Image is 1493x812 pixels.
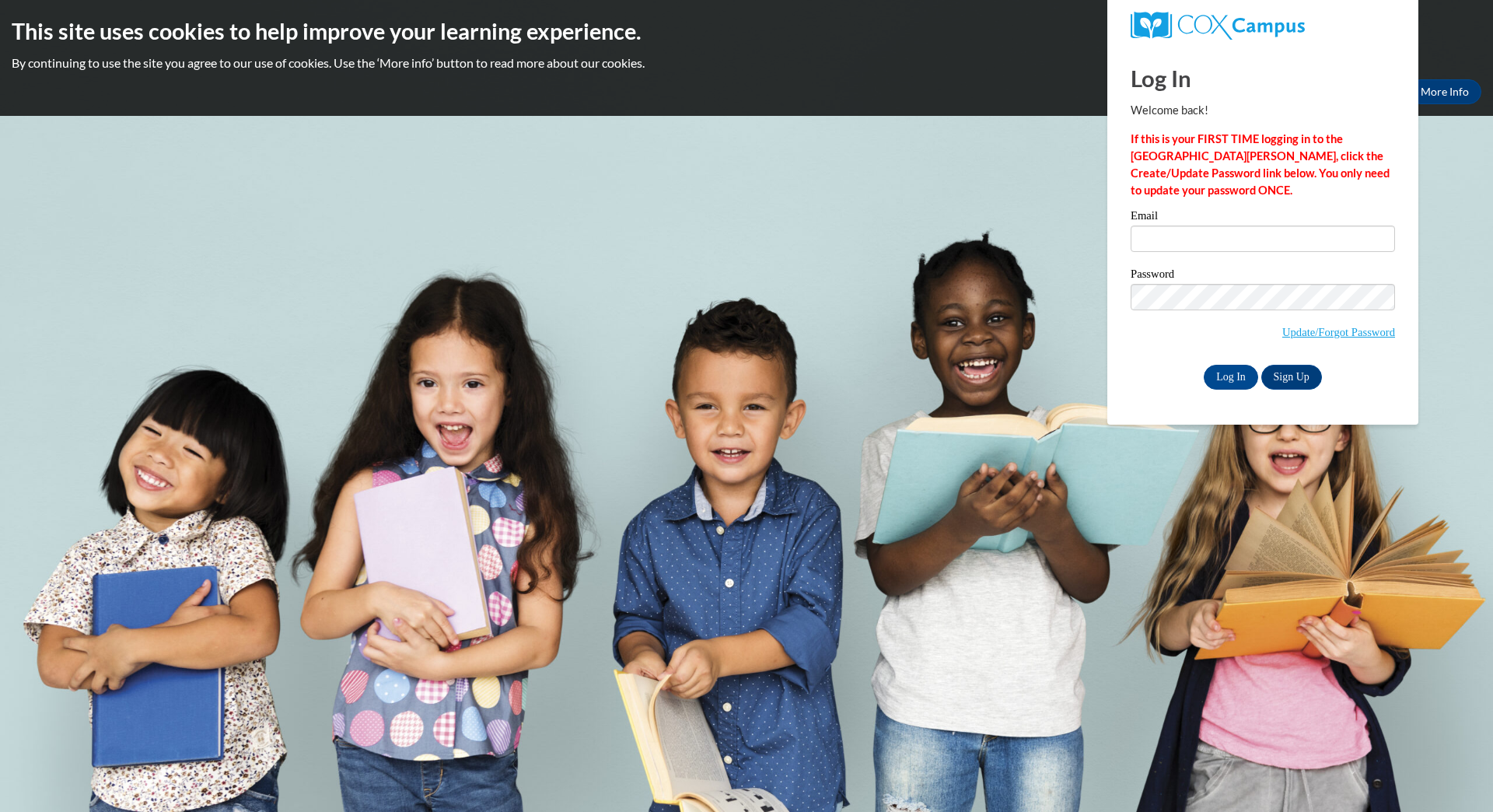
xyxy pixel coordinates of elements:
p: Welcome back! [1131,102,1395,119]
h2: This site uses cookies to help improve your learning experience. [12,16,1481,47]
h1: Log In [1131,62,1395,94]
p: By continuing to use the site you agree to our use of cookies. Use the ‘More info’ button to read... [12,54,1481,72]
img: COX Campus [1131,12,1305,40]
label: Password [1131,268,1395,284]
strong: If this is your FIRST TIME logging in to the [GEOGRAPHIC_DATA][PERSON_NAME], click the Create/Upd... [1131,132,1390,197]
a: COX Campus [1131,12,1395,40]
a: More Info [1408,79,1481,104]
a: Sign Up [1261,365,1322,390]
a: Update/Forgot Password [1282,326,1395,338]
label: Email [1131,210,1395,226]
input: Log In [1204,365,1258,390]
